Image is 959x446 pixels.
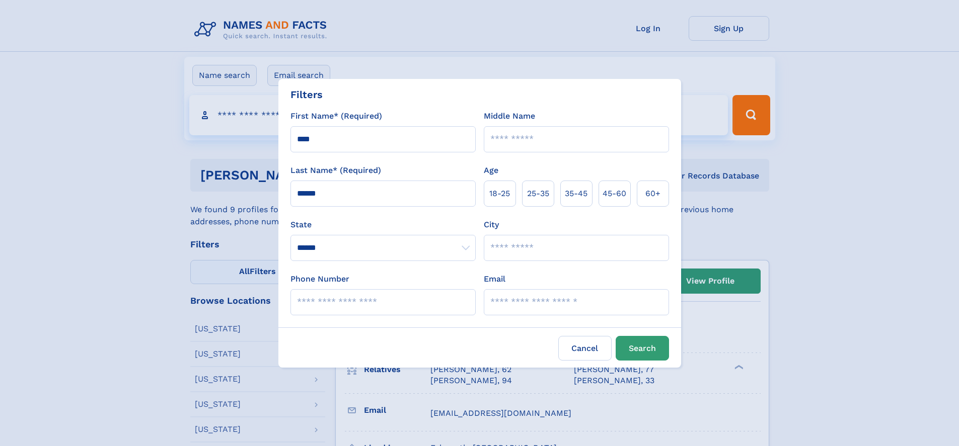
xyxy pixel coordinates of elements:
[290,219,476,231] label: State
[290,87,323,102] div: Filters
[484,164,498,176] label: Age
[290,273,349,285] label: Phone Number
[484,273,505,285] label: Email
[489,188,510,200] span: 18‑25
[565,188,587,200] span: 35‑45
[645,188,660,200] span: 60+
[558,336,612,361] label: Cancel
[527,188,549,200] span: 25‑35
[484,110,535,122] label: Middle Name
[603,188,626,200] span: 45‑60
[290,164,381,176] label: Last Name* (Required)
[484,219,499,231] label: City
[290,110,382,122] label: First Name* (Required)
[616,336,669,361] button: Search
